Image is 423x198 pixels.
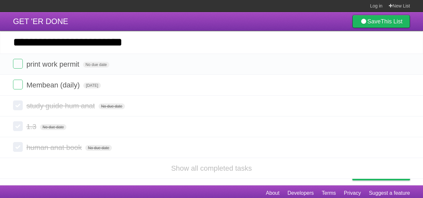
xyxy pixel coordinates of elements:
label: Done [13,121,23,131]
span: No due date [83,62,109,68]
label: Done [13,80,23,89]
span: GET 'ER DONE [13,17,68,26]
b: This List [381,18,403,25]
span: No due date [99,103,125,109]
label: Done [13,59,23,69]
span: study guide hum anat [26,102,96,110]
span: No due date [40,124,66,130]
span: Membean (daily) [26,81,81,89]
a: SaveThis List [352,15,410,28]
span: human anat book [26,143,83,152]
a: Show all completed tasks [171,164,252,172]
span: No due date [85,145,112,151]
span: [DATE] [83,83,101,88]
label: Done [13,100,23,110]
span: 1.3 [26,123,38,131]
span: Buy me a coffee [366,169,407,180]
span: print work permit [26,60,81,68]
label: Done [13,142,23,152]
